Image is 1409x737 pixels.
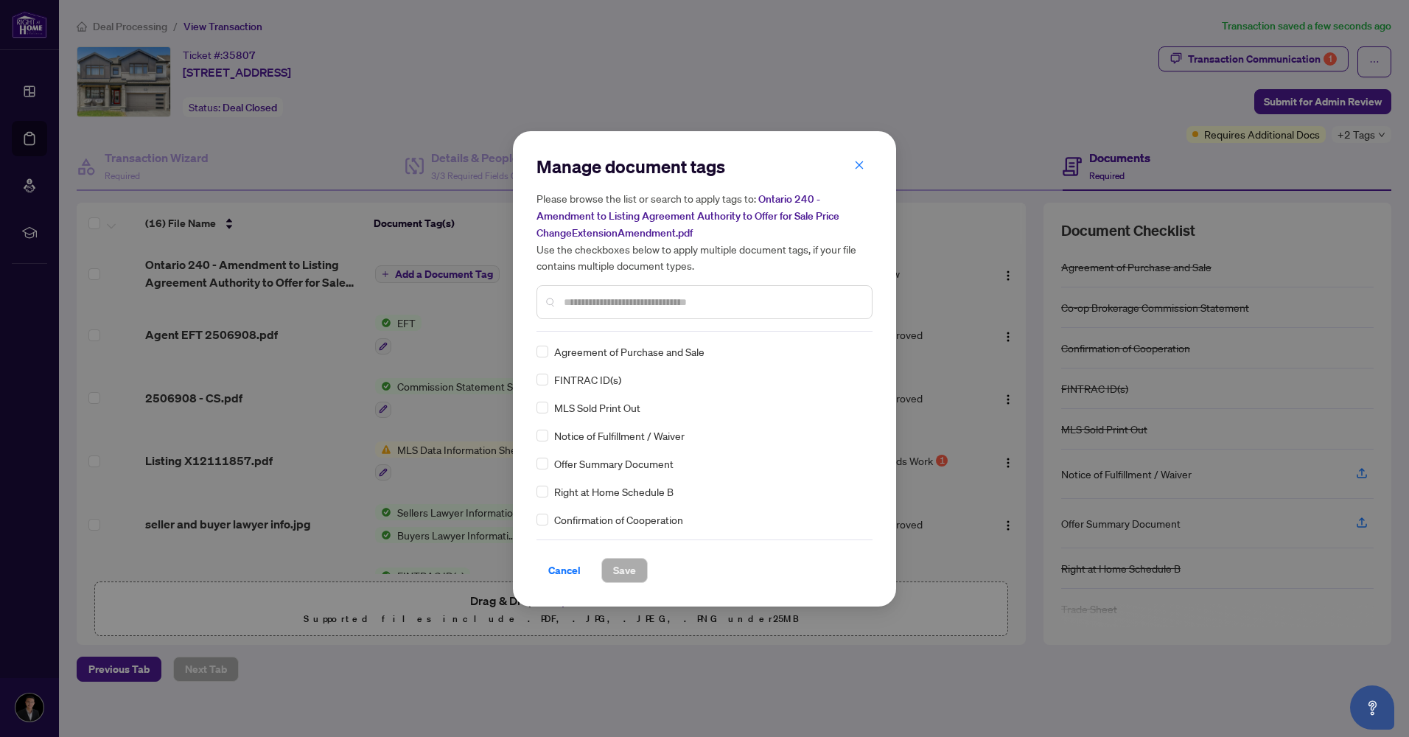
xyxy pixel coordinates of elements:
[536,192,839,240] span: Ontario 240 - Amendment to Listing Agreement Authority to Offer for Sale Price ChangeExtensionAme...
[554,399,640,416] span: MLS Sold Print Out
[854,160,864,170] span: close
[548,559,581,582] span: Cancel
[536,155,873,178] h2: Manage document tags
[554,343,704,360] span: Agreement of Purchase and Sale
[554,483,674,500] span: Right at Home Schedule B
[601,558,648,583] button: Save
[1350,685,1394,730] button: Open asap
[554,511,683,528] span: Confirmation of Cooperation
[536,558,592,583] button: Cancel
[554,427,685,444] span: Notice of Fulfillment / Waiver
[554,455,674,472] span: Offer Summary Document
[536,190,873,273] h5: Please browse the list or search to apply tags to: Use the checkboxes below to apply multiple doc...
[554,371,621,388] span: FINTRAC ID(s)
